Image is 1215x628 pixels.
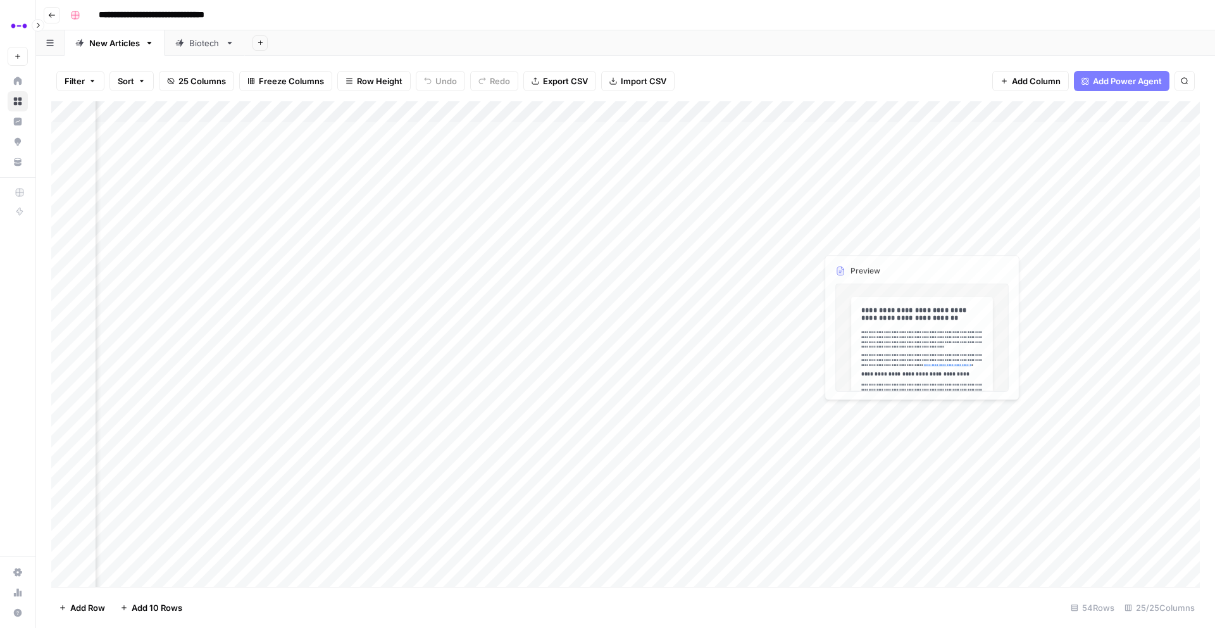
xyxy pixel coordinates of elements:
[109,71,154,91] button: Sort
[992,71,1069,91] button: Add Column
[8,152,28,172] a: Your Data
[259,75,324,87] span: Freeze Columns
[8,91,28,111] a: Browse
[601,71,675,91] button: Import CSV
[1074,71,1169,91] button: Add Power Agent
[8,10,28,42] button: Workspace: Abacum
[51,598,113,618] button: Add Row
[113,598,190,618] button: Add 10 Rows
[621,75,666,87] span: Import CSV
[1093,75,1162,87] span: Add Power Agent
[65,75,85,87] span: Filter
[1119,598,1200,618] div: 25/25 Columns
[189,37,220,49] div: Biotech
[337,71,411,91] button: Row Height
[89,37,140,49] div: New Articles
[178,75,226,87] span: 25 Columns
[490,75,510,87] span: Redo
[8,562,28,582] a: Settings
[1066,598,1119,618] div: 54 Rows
[70,601,105,614] span: Add Row
[470,71,518,91] button: Redo
[8,132,28,152] a: Opportunities
[165,30,245,56] a: Biotech
[8,71,28,91] a: Home
[1012,75,1061,87] span: Add Column
[56,71,104,91] button: Filter
[543,75,588,87] span: Export CSV
[118,75,134,87] span: Sort
[8,582,28,603] a: Usage
[65,30,165,56] a: New Articles
[8,111,28,132] a: Insights
[132,601,182,614] span: Add 10 Rows
[159,71,234,91] button: 25 Columns
[435,75,457,87] span: Undo
[523,71,596,91] button: Export CSV
[239,71,332,91] button: Freeze Columns
[8,15,30,37] img: Abacum Logo
[357,75,402,87] span: Row Height
[8,603,28,623] button: Help + Support
[416,71,465,91] button: Undo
